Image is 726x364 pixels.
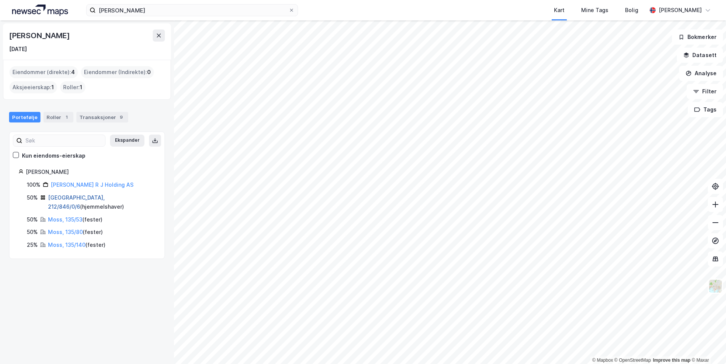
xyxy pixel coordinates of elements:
div: ( fester ) [48,215,102,224]
img: Z [708,279,723,293]
button: Tags [688,102,723,117]
span: 1 [51,83,54,92]
div: Aksjeeierskap : [9,81,57,93]
div: Kart [554,6,565,15]
div: 50% [27,228,38,237]
img: logo.a4113a55bc3d86da70a041830d287a7e.svg [12,5,68,16]
div: 1 [63,113,70,121]
div: 9 [118,113,125,121]
input: Søk på adresse, matrikkel, gårdeiere, leietakere eller personer [96,5,289,16]
div: ( hjemmelshaver ) [48,193,155,211]
span: 1 [80,83,82,92]
div: 100% [27,180,40,189]
button: Ekspander [110,135,144,147]
div: [PERSON_NAME] [26,167,155,177]
button: Datasett [677,48,723,63]
a: [PERSON_NAME] R J Holding AS [51,181,133,188]
div: 25% [27,240,38,249]
div: Portefølje [9,112,40,122]
div: [DATE] [9,45,27,54]
a: Moss, 135/53 [48,216,82,223]
div: Roller : [60,81,85,93]
div: Transaksjoner [76,112,128,122]
button: Analyse [679,66,723,81]
div: ( fester ) [48,240,105,249]
div: Roller [43,112,73,122]
div: [PERSON_NAME] [9,29,71,42]
div: Eiendommer (direkte) : [9,66,78,78]
button: Bokmerker [672,29,723,45]
button: Filter [687,84,723,99]
a: [GEOGRAPHIC_DATA], 212/846/0/6 [48,194,105,210]
span: 0 [147,68,151,77]
div: 50% [27,215,38,224]
div: Kontrollprogram for chat [688,328,726,364]
div: Eiendommer (Indirekte) : [81,66,154,78]
div: [PERSON_NAME] [659,6,702,15]
input: Søk [22,135,105,146]
a: Moss, 135/80 [48,229,83,235]
a: Moss, 135/140 [48,242,85,248]
a: Improve this map [653,358,690,363]
div: 50% [27,193,38,202]
div: Mine Tags [581,6,608,15]
a: Mapbox [592,358,613,363]
a: OpenStreetMap [614,358,651,363]
div: ( fester ) [48,228,103,237]
div: Bolig [625,6,638,15]
div: Kun eiendoms-eierskap [22,151,85,160]
iframe: Chat Widget [688,328,726,364]
span: 4 [71,68,75,77]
